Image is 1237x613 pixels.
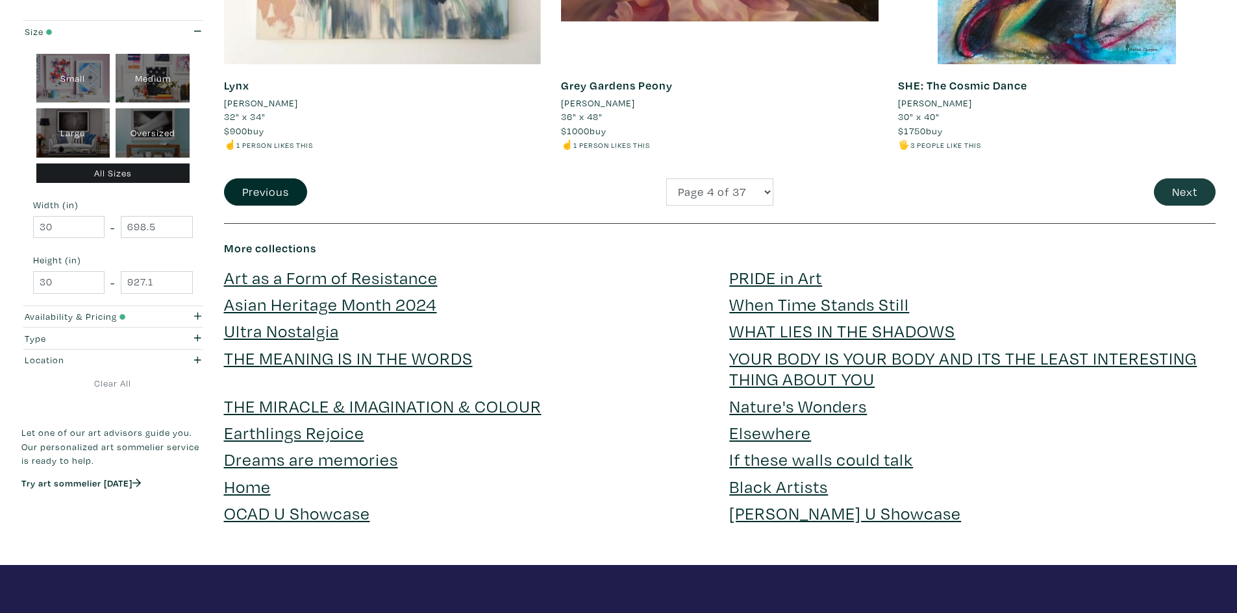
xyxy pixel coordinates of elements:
[224,346,473,369] a: THE MEANING IS IN THE WORDS
[21,328,205,349] button: Type
[36,163,190,184] div: All Sizes
[224,110,266,123] span: 32" x 34"
[729,501,961,524] a: [PERSON_NAME] U Showcase
[224,293,437,315] a: Asian Heritage Month 2024
[561,96,879,110] a: [PERSON_NAME]
[898,110,940,123] span: 30" x 40"
[898,96,972,110] li: [PERSON_NAME]
[224,394,542,417] a: THE MIRACLE & IMAGINATION & COLOUR
[36,108,110,158] div: Large
[224,96,298,110] li: [PERSON_NAME]
[224,475,271,498] a: Home
[910,140,981,150] small: 3 people like this
[110,218,115,235] span: -
[224,241,1216,256] h6: More collections
[21,349,205,370] button: Location
[729,475,828,498] a: Black Artists
[224,421,364,444] a: Earthlings Rejoice
[21,477,141,489] a: Try art sommelier [DATE]
[729,266,822,289] a: PRIDE in Art
[729,421,811,444] a: Elsewhere
[236,140,313,150] small: 1 person likes this
[224,266,438,289] a: Art as a Form of Resistance
[561,110,603,123] span: 36" x 48"
[116,53,190,102] div: Medium
[25,309,153,324] div: Availability & Pricing
[116,108,190,158] div: Oversized
[224,125,247,137] span: $900
[224,96,542,110] a: [PERSON_NAME]
[224,319,339,342] a: Ultra Nostalgia
[224,138,542,152] li: ☝️
[561,125,590,137] span: $1000
[224,125,264,137] span: buy
[224,448,398,470] a: Dreams are memories
[561,138,879,152] li: ☝️
[729,448,913,470] a: If these walls could talk
[110,273,115,291] span: -
[561,78,673,93] a: Grey Gardens Peony
[729,319,955,342] a: WHAT LIES IN THE SHADOWS
[21,21,205,42] button: Size
[224,178,307,206] button: Previous
[224,501,370,524] a: OCAD U Showcase
[33,200,193,210] small: Width (in)
[25,353,153,367] div: Location
[561,96,635,110] li: [PERSON_NAME]
[573,140,650,150] small: 1 person likes this
[729,346,1197,390] a: YOUR BODY IS YOUR BODY AND ITS THE LEAST INTERESTING THING ABOUT YOU
[729,293,909,315] a: When Time Stands Still
[224,78,249,93] a: Lynx
[561,125,606,137] span: buy
[729,394,867,417] a: Nature's Wonders
[21,306,205,327] button: Availability & Pricing
[25,331,153,345] div: Type
[21,376,205,391] a: Clear All
[898,78,1027,93] a: SHE: The Cosmic Dance
[33,256,193,265] small: Height (in)
[898,138,1216,152] li: 🖐️
[21,503,205,530] iframe: Customer reviews powered by Trustpilot
[898,125,943,137] span: buy
[25,24,153,38] div: Size
[36,53,110,102] div: Small
[898,125,926,137] span: $1750
[21,426,205,468] p: Let one of our art advisors guide you. Our personalized art sommelier service is ready to help.
[898,96,1216,110] a: [PERSON_NAME]
[1154,178,1216,206] button: Next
